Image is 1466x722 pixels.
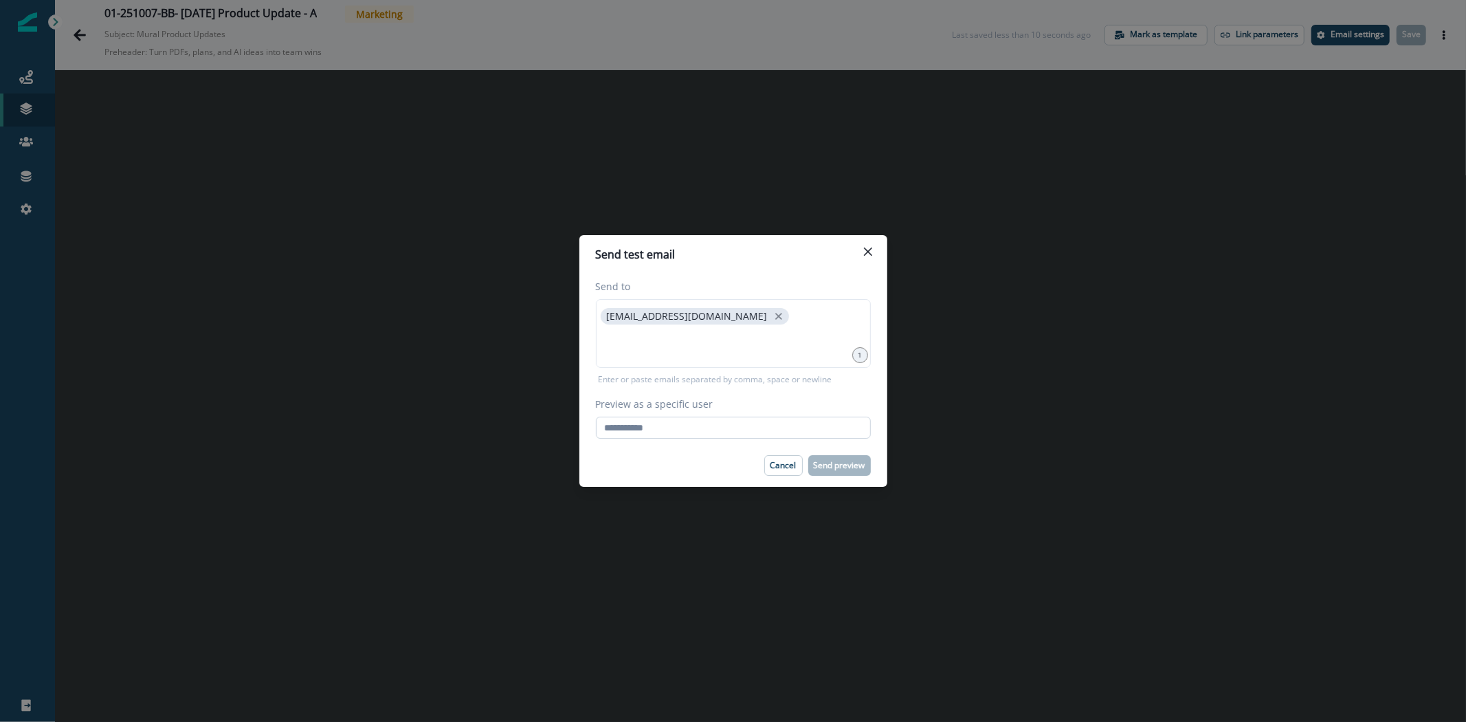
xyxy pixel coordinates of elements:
[814,461,865,470] p: Send preview
[596,373,835,386] p: Enter or paste emails separated by comma, space or newline
[596,279,863,294] label: Send to
[852,347,868,363] div: 1
[596,397,863,411] label: Preview as a specific user
[808,455,871,476] button: Send preview
[607,311,768,322] p: [EMAIL_ADDRESS][DOMAIN_NAME]
[857,241,879,263] button: Close
[764,455,803,476] button: Cancel
[770,461,797,470] p: Cancel
[596,246,676,263] p: Send test email
[772,309,786,323] button: close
